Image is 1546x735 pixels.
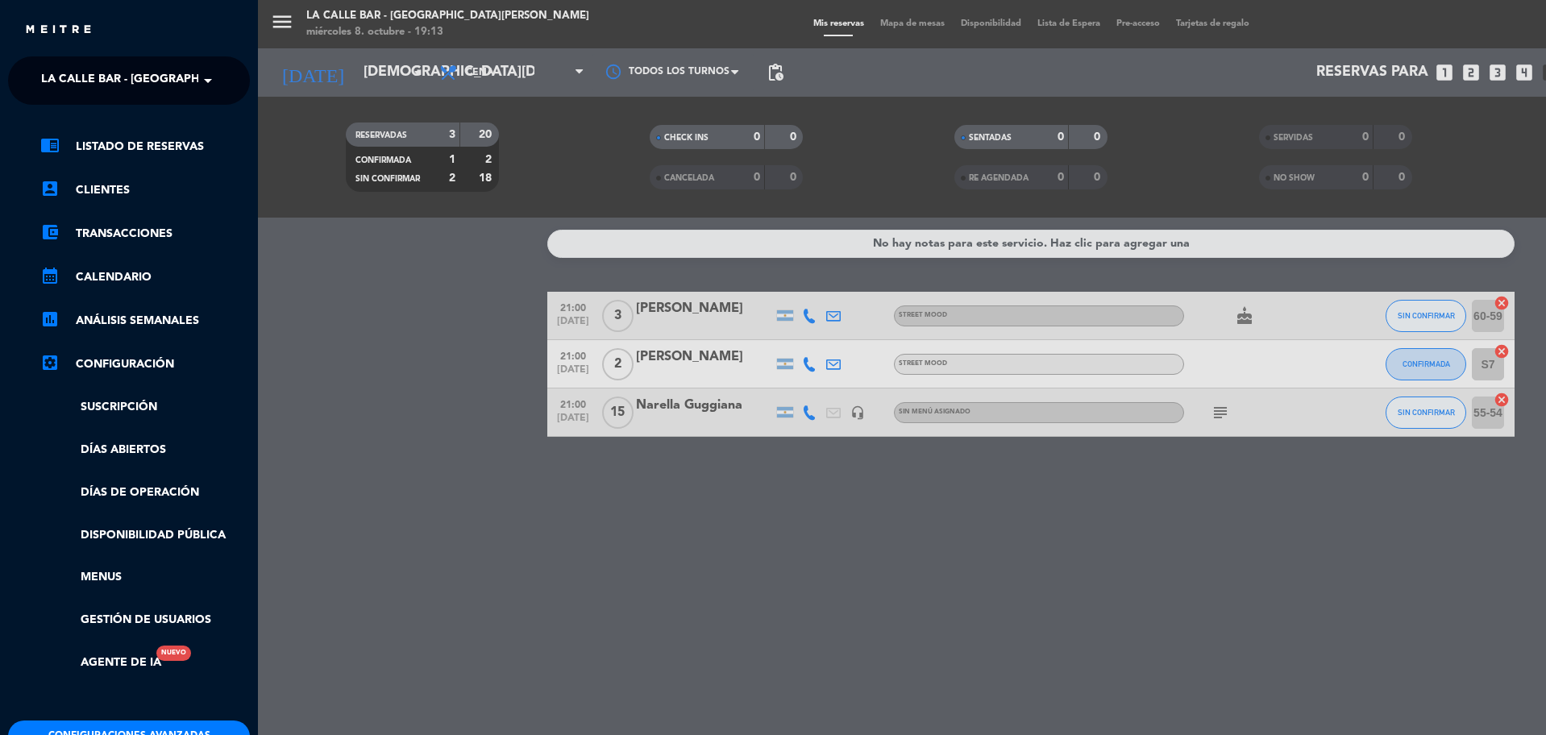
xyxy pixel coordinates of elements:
[40,268,250,287] a: calendar_monthCalendario
[40,309,60,329] i: assessment
[40,398,250,417] a: Suscripción
[40,654,161,672] a: Agente de IANuevo
[40,266,60,285] i: calendar_month
[41,64,343,98] span: La Calle Bar - [GEOGRAPHIC_DATA][PERSON_NAME]
[40,526,250,545] a: Disponibilidad pública
[40,353,60,372] i: settings_applications
[40,311,250,330] a: assessmentANÁLISIS SEMANALES
[24,24,93,36] img: MEITRE
[40,137,250,156] a: chrome_reader_modeListado de Reservas
[40,224,250,243] a: account_balance_walletTransacciones
[40,484,250,502] a: Días de Operación
[40,222,60,242] i: account_balance_wallet
[40,355,250,374] a: Configuración
[40,135,60,155] i: chrome_reader_mode
[40,441,250,459] a: Días abiertos
[40,179,60,198] i: account_box
[40,181,250,200] a: account_boxClientes
[40,568,250,587] a: Menus
[40,611,250,629] a: Gestión de usuarios
[156,646,191,661] div: Nuevo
